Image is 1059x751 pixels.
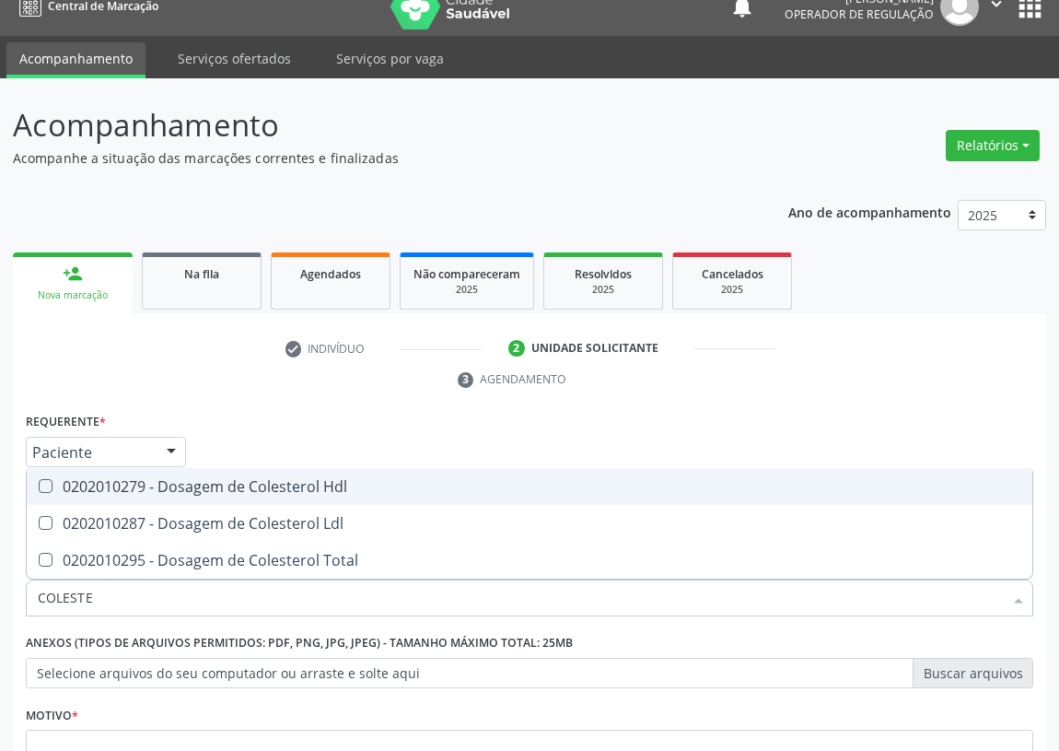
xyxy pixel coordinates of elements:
[38,580,1003,616] input: Buscar por procedimentos
[13,102,736,148] p: Acompanhamento
[788,200,951,223] p: Ano de acompanhamento
[575,266,632,282] span: Resolvidos
[38,553,1021,568] div: 0202010295 - Dosagem de Colesterol Total
[38,479,1021,494] div: 0202010279 - Dosagem de Colesterol Hdl
[26,701,78,730] label: Motivo
[6,42,145,78] a: Acompanhamento
[946,130,1040,161] button: Relatórios
[32,443,148,462] span: Paciente
[300,266,361,282] span: Agendados
[26,629,573,658] label: Anexos (Tipos de arquivos permitidos: PDF, PNG, JPG, JPEG) - Tamanho máximo total: 25MB
[63,264,83,284] div: person_add
[413,283,520,297] div: 2025
[413,266,520,282] span: Não compareceram
[13,148,736,168] p: Acompanhe a situação das marcações correntes e finalizadas
[785,6,934,22] span: Operador de regulação
[531,340,658,357] div: Unidade solicitante
[26,408,106,437] label: Requerente
[26,288,120,302] div: Nova marcação
[686,283,778,297] div: 2025
[165,42,304,75] a: Serviços ofertados
[184,266,219,282] span: Na fila
[323,42,457,75] a: Serviços por vaga
[508,340,525,357] div: 2
[702,266,763,282] span: Cancelados
[557,283,649,297] div: 2025
[38,516,1021,531] div: 0202010287 - Dosagem de Colesterol Ldl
